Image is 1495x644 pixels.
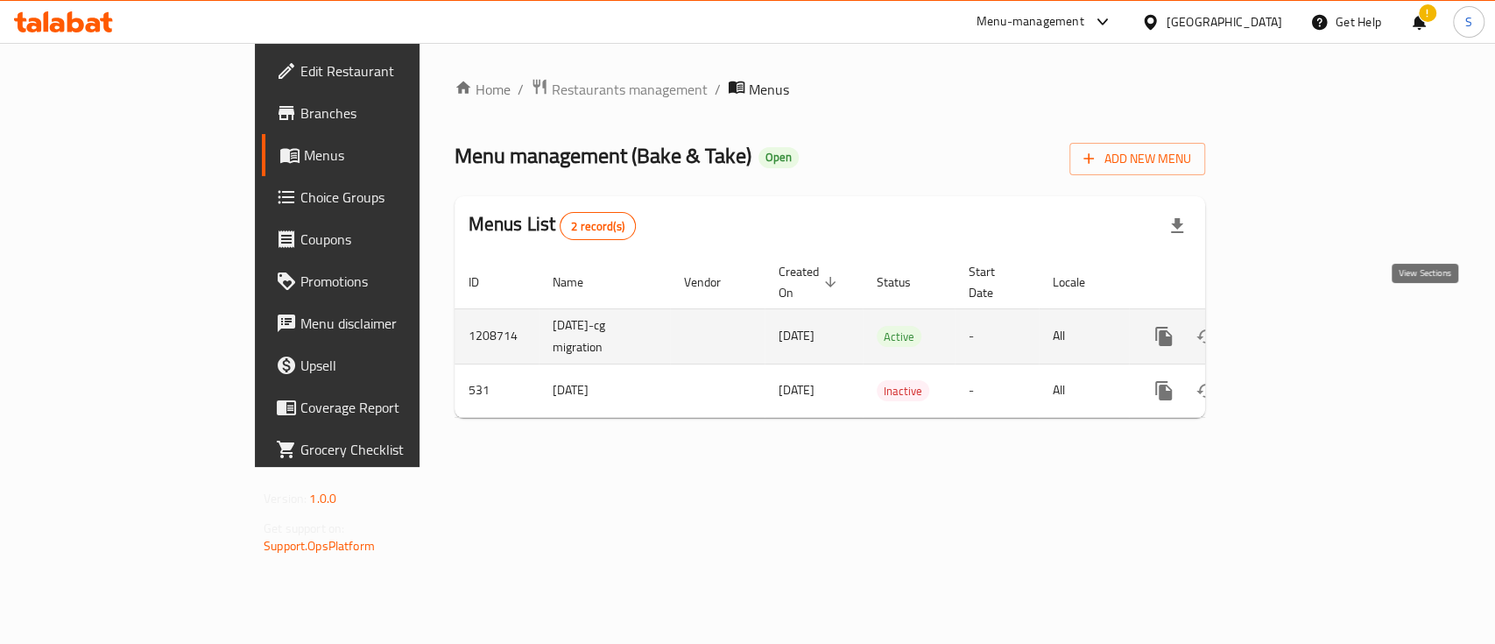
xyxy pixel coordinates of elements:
td: - [955,308,1039,364]
span: Coverage Report [300,397,490,418]
span: [DATE] [779,324,814,347]
button: Change Status [1185,315,1227,357]
span: S [1465,12,1472,32]
span: Get support on: [264,517,344,540]
li: / [715,79,721,100]
a: Coupons [262,218,504,260]
th: Actions [1129,256,1325,309]
span: Menus [304,145,490,166]
span: Name [553,272,606,293]
span: Grocery Checklist [300,439,490,460]
span: Restaurants management [552,79,708,100]
span: Edit Restaurant [300,60,490,81]
button: more [1143,315,1185,357]
li: / [518,79,524,100]
td: [DATE] [539,364,670,417]
a: Coverage Report [262,386,504,428]
span: 2 record(s) [561,218,635,235]
span: Menus [749,79,789,100]
span: Coupons [300,229,490,250]
td: - [955,364,1039,417]
span: Menu disclaimer [300,313,490,334]
td: All [1039,364,1129,417]
span: Open [758,150,799,165]
span: Version: [264,487,307,510]
a: Branches [262,92,504,134]
td: All [1039,308,1129,364]
div: Inactive [877,380,929,401]
div: [GEOGRAPHIC_DATA] [1167,12,1282,32]
span: ID [469,272,502,293]
div: Open [758,147,799,168]
span: Created On [779,261,842,303]
span: Menu management ( Bake & Take ) [455,136,751,175]
button: Add New Menu [1069,143,1205,175]
nav: breadcrumb [455,78,1205,101]
span: Active [877,327,921,347]
div: Active [877,326,921,347]
span: Promotions [300,271,490,292]
div: Total records count [560,212,636,240]
a: Menu disclaimer [262,302,504,344]
a: Grocery Checklist [262,428,504,471]
span: Upsell [300,355,490,376]
span: Locale [1053,272,1108,293]
div: Menu-management [977,11,1084,32]
span: Choice Groups [300,187,490,208]
span: Branches [300,103,490,124]
a: Edit Restaurant [262,50,504,92]
a: Upsell [262,344,504,386]
a: Promotions [262,260,504,302]
a: Restaurants management [531,78,708,101]
a: Choice Groups [262,176,504,218]
a: Support.OpsPlatform [264,534,375,557]
span: Vendor [684,272,744,293]
button: Change Status [1185,370,1227,412]
span: Start Date [969,261,1018,303]
td: [DATE]-cg migration [539,308,670,364]
div: Export file [1156,205,1198,247]
span: [DATE] [779,379,814,401]
a: Menus [262,134,504,176]
span: Status [877,272,934,293]
button: more [1143,370,1185,412]
span: Inactive [877,381,929,401]
table: enhanced table [455,256,1325,418]
span: Add New Menu [1083,148,1191,170]
span: 1.0.0 [309,487,336,510]
h2: Menus List [469,211,636,240]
